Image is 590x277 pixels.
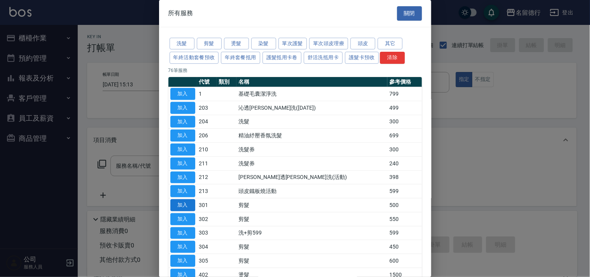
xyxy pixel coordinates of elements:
[197,87,217,101] td: 1
[170,38,194,50] button: 洗髮
[236,198,387,212] td: 剪髮
[397,6,422,21] button: 關閉
[387,156,422,170] td: 240
[236,87,387,101] td: 基礎毛囊潔淨洗
[170,255,195,267] button: 加入
[236,101,387,115] td: 沁透[PERSON_NAME]洗([DATE])
[170,52,219,64] button: 年終活動套餐預收
[387,129,422,143] td: 699
[387,87,422,101] td: 799
[197,38,222,50] button: 剪髮
[236,77,387,87] th: 名稱
[170,241,195,253] button: 加入
[197,115,217,129] td: 204
[345,52,379,64] button: 護髮卡預收
[197,129,217,143] td: 206
[197,198,217,212] td: 301
[387,254,422,268] td: 600
[380,52,405,64] button: 清除
[236,143,387,157] td: 洗髮券
[387,226,422,240] td: 599
[278,38,307,50] button: 單次護髮
[197,77,217,87] th: 代號
[197,184,217,198] td: 213
[197,212,217,226] td: 302
[378,38,403,50] button: 其它
[387,115,422,129] td: 300
[236,240,387,254] td: 剪髮
[168,67,422,74] p: 76 筆服務
[309,38,348,50] button: 單次頭皮理療
[387,198,422,212] td: 500
[197,254,217,268] td: 305
[387,184,422,198] td: 599
[387,170,422,184] td: 398
[236,170,387,184] td: [PERSON_NAME]透[PERSON_NAME]洗(活動)
[236,115,387,129] td: 洗髮
[197,143,217,157] td: 210
[236,226,387,240] td: 洗+剪599
[170,144,195,156] button: 加入
[387,101,422,115] td: 499
[170,88,195,100] button: 加入
[197,170,217,184] td: 212
[236,129,387,143] td: 精油紓壓香氛洗髮
[170,185,195,197] button: 加入
[221,52,260,64] button: 年終套餐抵用
[387,212,422,226] td: 550
[217,77,236,87] th: 類別
[387,77,422,87] th: 參考價格
[170,102,195,114] button: 加入
[387,240,422,254] td: 450
[197,226,217,240] td: 303
[170,213,195,225] button: 加入
[224,38,249,50] button: 燙髮
[197,156,217,170] td: 211
[170,199,195,211] button: 加入
[251,38,276,50] button: 染髮
[236,212,387,226] td: 剪髮
[236,156,387,170] td: 洗髮券
[263,52,301,64] button: 護髮抵用卡卷
[170,116,195,128] button: 加入
[170,172,195,184] button: 加入
[387,143,422,157] td: 300
[236,254,387,268] td: 剪髮
[304,52,343,64] button: 舒活洗抵用卡
[197,101,217,115] td: 203
[170,227,195,239] button: 加入
[236,184,387,198] td: 頭皮鐵板燒活動
[350,38,375,50] button: 頭皮
[197,240,217,254] td: 304
[170,158,195,170] button: 加入
[168,9,193,17] span: 所有服務
[170,130,195,142] button: 加入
